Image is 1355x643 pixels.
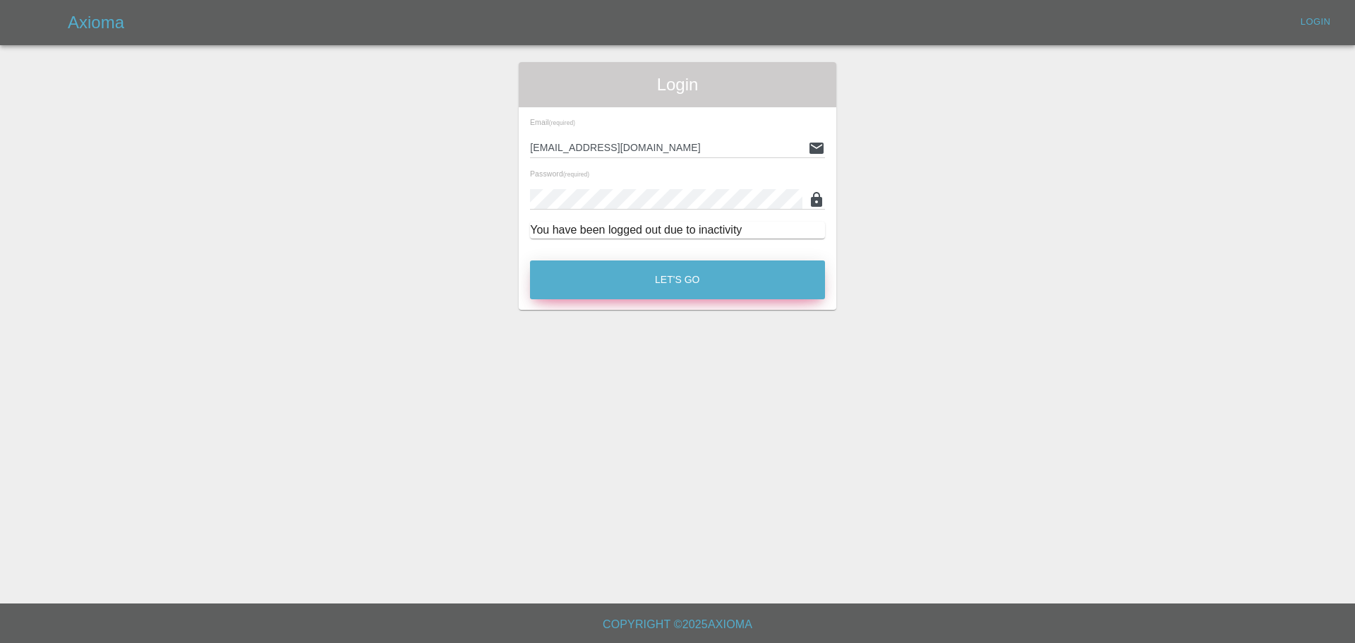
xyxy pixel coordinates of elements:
h6: Copyright © 2025 Axioma [11,615,1344,635]
div: You have been logged out due to inactivity [530,222,825,239]
span: Email [530,118,575,126]
h5: Axioma [68,11,124,34]
span: Login [530,73,825,96]
a: Login [1293,11,1338,33]
button: Let's Go [530,260,825,299]
span: Password [530,169,589,178]
small: (required) [549,120,575,126]
small: (required) [563,172,589,178]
